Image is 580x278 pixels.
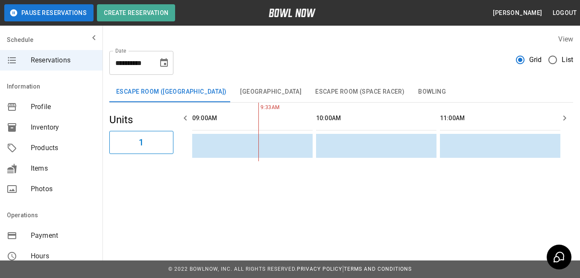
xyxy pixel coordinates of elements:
div: inventory tabs [109,82,573,102]
span: 9:33AM [258,104,261,112]
h5: Units [109,113,173,127]
img: logo [269,9,316,17]
button: [PERSON_NAME] [489,5,545,21]
h6: 1 [139,136,144,149]
button: Create Reservation [97,4,175,21]
button: [GEOGRAPHIC_DATA] [233,82,308,102]
span: Reservations [31,55,96,65]
th: 10:00AM [316,106,436,130]
button: Logout [549,5,580,21]
button: Escape Room ([GEOGRAPHIC_DATA]) [109,82,233,102]
label: View [558,35,573,43]
button: 1 [109,131,173,154]
span: List [562,55,573,65]
span: Grid [529,55,542,65]
span: Profile [31,102,96,112]
button: Bowling [411,82,453,102]
span: Inventory [31,122,96,133]
button: Pause Reservations [4,4,94,21]
span: Items [31,163,96,174]
th: 11:00AM [440,106,560,130]
th: 09:00AM [192,106,313,130]
span: Photos [31,184,96,194]
span: Payment [31,231,96,241]
span: Products [31,143,96,153]
button: Choose date, selected date is Sep 9, 2025 [155,54,173,71]
span: © 2022 BowlNow, Inc. All Rights Reserved. [168,266,297,272]
button: Escape Room (Space Racer) [308,82,411,102]
a: Terms and Conditions [344,266,412,272]
a: Privacy Policy [297,266,342,272]
span: Hours [31,251,96,261]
